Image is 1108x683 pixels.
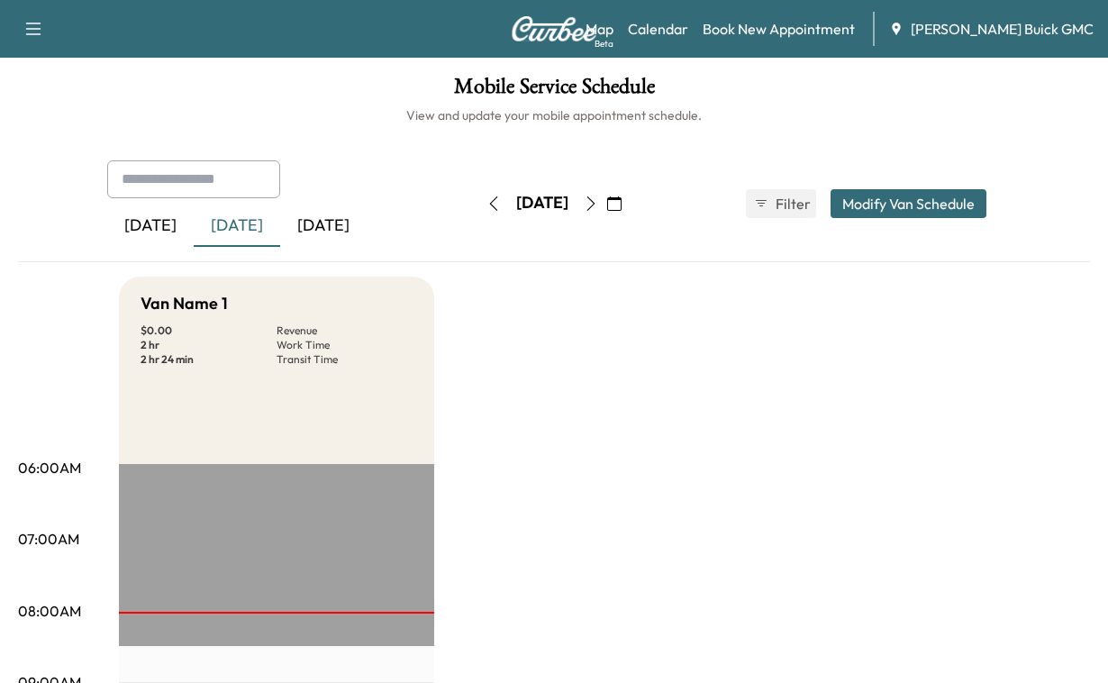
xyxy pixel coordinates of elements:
[18,76,1090,106] h1: Mobile Service Schedule
[628,18,688,40] a: Calendar
[141,323,277,338] p: $ 0.00
[516,192,568,214] div: [DATE]
[141,291,228,316] h5: Van Name 1
[277,323,413,338] p: Revenue
[18,600,81,622] p: 08:00AM
[703,18,855,40] a: Book New Appointment
[586,18,613,40] a: MapBeta
[277,338,413,352] p: Work Time
[141,338,277,352] p: 2 hr
[746,189,816,218] button: Filter
[277,352,413,367] p: Transit Time
[141,352,277,367] p: 2 hr 24 min
[831,189,986,218] button: Modify Van Schedule
[280,205,367,247] div: [DATE]
[18,528,79,550] p: 07:00AM
[595,37,613,50] div: Beta
[776,193,808,214] span: Filter
[194,205,280,247] div: [DATE]
[107,205,194,247] div: [DATE]
[18,106,1090,124] h6: View and update your mobile appointment schedule.
[511,16,597,41] img: Curbee Logo
[911,18,1094,40] span: [PERSON_NAME] Buick GMC
[18,457,81,478] p: 06:00AM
